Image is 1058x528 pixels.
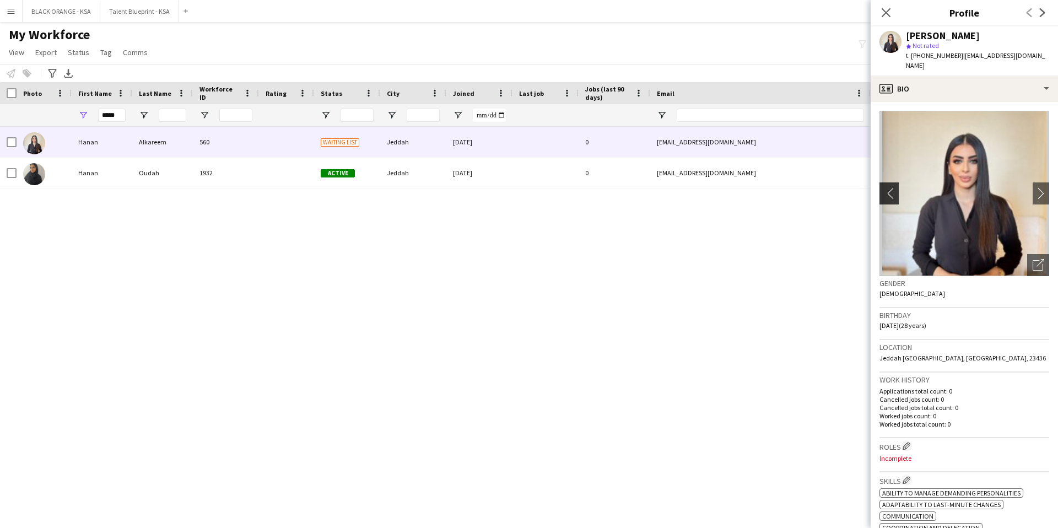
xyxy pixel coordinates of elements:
[68,47,89,57] span: Status
[193,127,259,157] div: 560
[1027,254,1049,276] div: Open photos pop-in
[321,89,342,98] span: Status
[882,500,1001,509] span: Adaptability to last-minute changes
[23,132,45,154] img: Hanan Alkareem
[321,138,359,147] span: Waiting list
[453,89,474,98] span: Joined
[657,89,674,98] span: Email
[879,310,1049,320] h3: Birthday
[72,158,132,188] div: Hanan
[879,475,1049,486] h3: Skills
[23,163,45,185] img: Hanan Oudah
[650,158,871,188] div: [EMAIL_ADDRESS][DOMAIN_NAME]
[387,89,400,98] span: City
[473,109,506,122] input: Joined Filter Input
[193,158,259,188] div: 1932
[139,110,149,120] button: Open Filter Menu
[446,158,512,188] div: [DATE]
[199,85,239,101] span: Workforce ID
[879,354,1046,362] span: Jeddah [GEOGRAPHIC_DATA], [GEOGRAPHIC_DATA], 23436
[657,110,667,120] button: Open Filter Menu
[132,158,193,188] div: Oudah
[23,89,42,98] span: Photo
[453,110,463,120] button: Open Filter Menu
[879,440,1049,452] h3: Roles
[159,109,186,122] input: Last Name Filter Input
[879,289,945,298] span: [DEMOGRAPHIC_DATA]
[4,45,29,60] a: View
[882,512,933,520] span: Communication
[132,127,193,157] div: Alkareem
[123,47,148,57] span: Comms
[677,109,864,122] input: Email Filter Input
[341,109,374,122] input: Status Filter Input
[879,403,1049,412] p: Cancelled jobs total count: 0
[321,169,355,177] span: Active
[879,395,1049,403] p: Cancelled jobs count: 0
[31,45,61,60] a: Export
[906,31,980,41] div: [PERSON_NAME]
[906,51,1045,69] span: | [EMAIL_ADDRESS][DOMAIN_NAME]
[139,89,171,98] span: Last Name
[906,51,963,60] span: t. [PHONE_NUMBER]
[871,6,1058,20] h3: Profile
[650,127,871,157] div: [EMAIL_ADDRESS][DOMAIN_NAME]
[879,412,1049,420] p: Worked jobs count: 0
[46,67,59,80] app-action-btn: Advanced filters
[879,342,1049,352] h3: Location
[879,387,1049,395] p: Applications total count: 0
[219,109,252,122] input: Workforce ID Filter Input
[879,278,1049,288] h3: Gender
[9,47,24,57] span: View
[98,109,126,122] input: First Name Filter Input
[579,158,650,188] div: 0
[585,85,630,101] span: Jobs (last 90 days)
[9,26,90,43] span: My Workforce
[879,454,1049,462] p: Incomplete
[63,45,94,60] a: Status
[882,489,1021,497] span: Ability to manage demanding personalities
[879,375,1049,385] h3: Work history
[380,158,446,188] div: Jeddah
[78,110,88,120] button: Open Filter Menu
[446,127,512,157] div: [DATE]
[519,89,544,98] span: Last job
[321,110,331,120] button: Open Filter Menu
[35,47,57,57] span: Export
[380,127,446,157] div: Jeddah
[23,1,100,22] button: BLACK ORANGE - KSA
[913,41,939,50] span: Not rated
[199,110,209,120] button: Open Filter Menu
[879,420,1049,428] p: Worked jobs total count: 0
[100,47,112,57] span: Tag
[96,45,116,60] a: Tag
[387,110,397,120] button: Open Filter Menu
[879,321,926,330] span: [DATE] (28 years)
[72,127,132,157] div: Hanan
[62,67,75,80] app-action-btn: Export XLSX
[118,45,152,60] a: Comms
[579,127,650,157] div: 0
[407,109,440,122] input: City Filter Input
[879,111,1049,276] img: Crew avatar or photo
[266,89,287,98] span: Rating
[871,76,1058,102] div: Bio
[100,1,179,22] button: Talent Blueprint - KSA
[78,89,112,98] span: First Name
